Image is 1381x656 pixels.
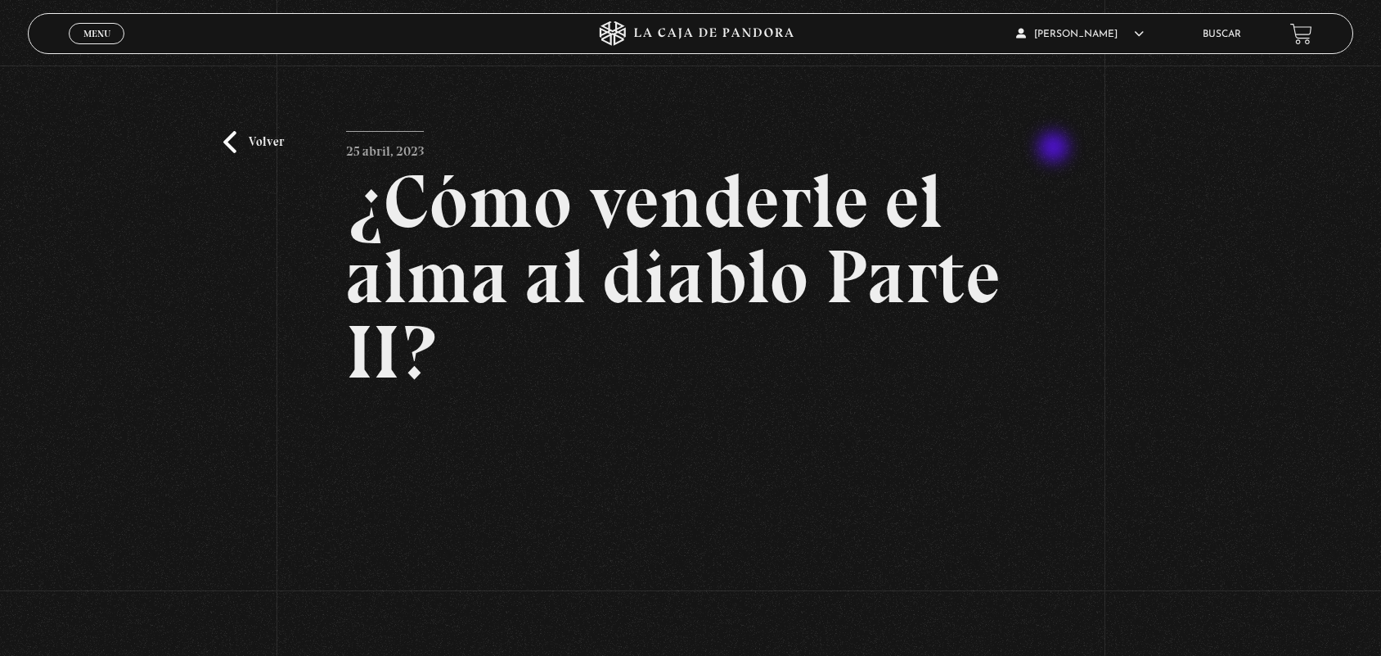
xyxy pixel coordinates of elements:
[346,131,424,164] p: 25 abril, 2023
[1016,29,1144,39] span: [PERSON_NAME]
[78,43,116,54] span: Cerrar
[1290,23,1312,45] a: View your shopping cart
[83,29,110,38] span: Menu
[346,164,1036,390] h2: ¿Cómo venderle el alma al diablo Parte II?
[223,131,284,153] a: Volver
[1203,29,1241,39] a: Buscar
